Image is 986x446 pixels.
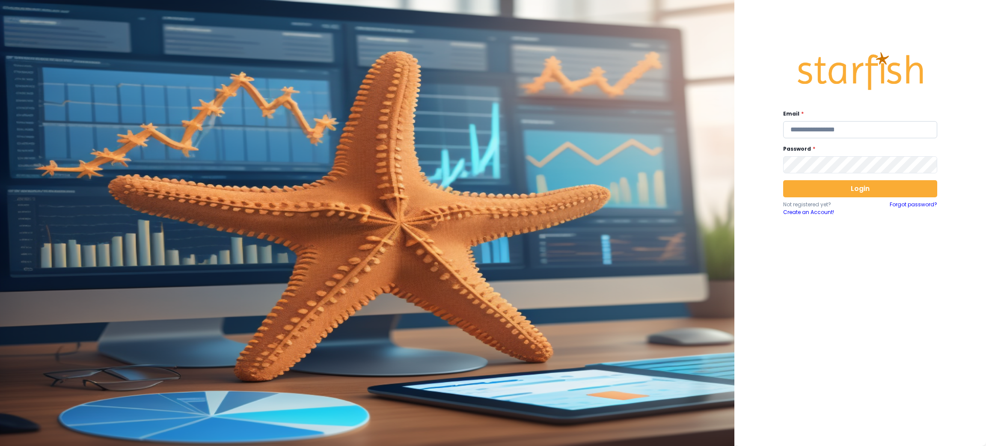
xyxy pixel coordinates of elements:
[783,201,860,208] p: Not registered yet?
[783,208,860,216] a: Create an Account!
[890,201,937,216] a: Forgot password?
[796,44,924,98] img: Logo.42cb71d561138c82c4ab.png
[783,110,932,118] label: Email
[783,180,937,197] button: Login
[783,145,932,153] label: Password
